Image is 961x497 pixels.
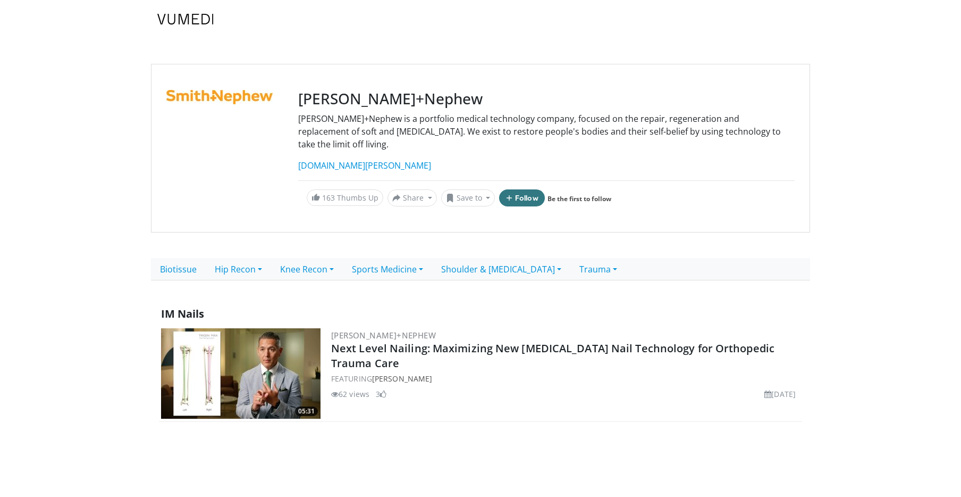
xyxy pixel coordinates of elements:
div: FEATURING [331,373,800,384]
a: Hip Recon [206,258,271,280]
a: Be the first to follow [547,194,611,203]
a: 163 Thumbs Up [307,189,383,206]
a: Trauma [570,258,626,280]
a: 05:31 [161,328,321,419]
span: 163 [322,193,335,203]
img: VuMedi Logo [157,14,214,24]
a: Next Level Nailing: Maximizing New [MEDICAL_DATA] Nail Technology for Orthopedic Trauma Care [331,341,774,370]
button: Follow [499,189,545,206]
img: f5bb47d0-b35c-4442-9f96-a7b2c2350023.300x170_q85_crop-smart_upscale.jpg [161,328,321,419]
span: 05:31 [295,407,318,416]
button: Save to [441,189,495,206]
li: 62 views [331,388,369,400]
a: Biotissue [151,258,206,280]
h3: [PERSON_NAME]+Nephew [298,90,795,108]
p: [PERSON_NAME]+Nephew is a portfolio medical technology company, focused on the repair, regenerati... [298,112,795,151]
a: Knee Recon [271,258,343,280]
li: 3 [376,388,386,400]
a: [DOMAIN_NAME][PERSON_NAME] [298,160,431,171]
button: Share [387,189,437,206]
a: [PERSON_NAME]+Nephew [331,330,436,341]
li: [DATE] [764,388,796,400]
a: [PERSON_NAME] [372,374,432,384]
span: IM Nails [161,307,204,321]
a: Sports Medicine [343,258,432,280]
a: Shoulder & [MEDICAL_DATA] [432,258,570,280]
